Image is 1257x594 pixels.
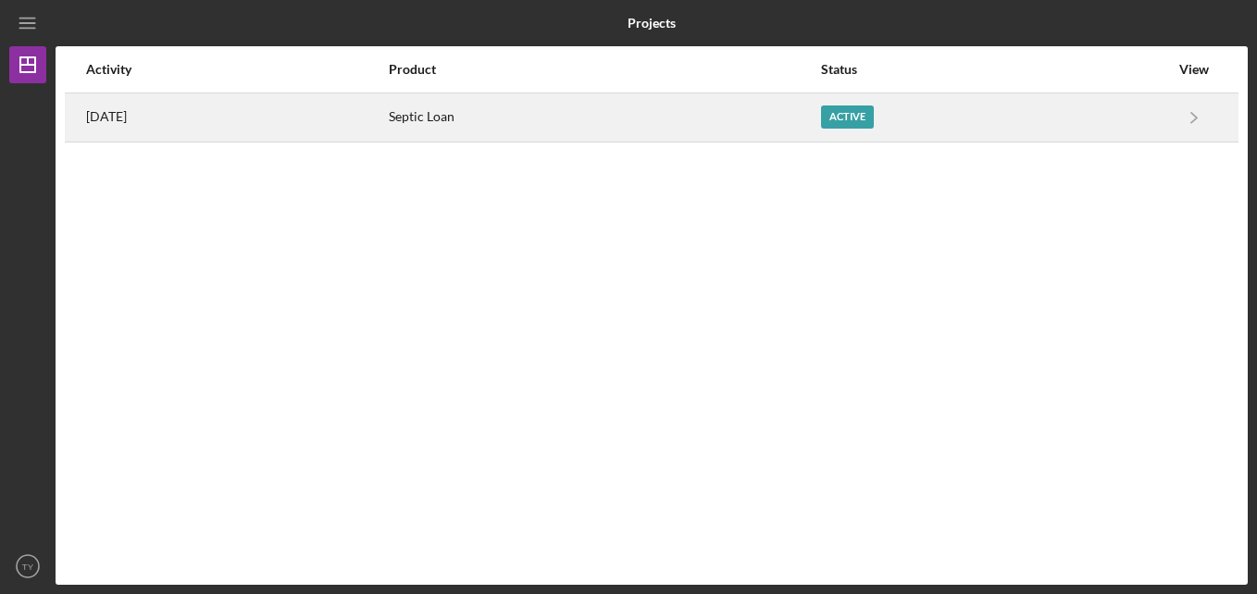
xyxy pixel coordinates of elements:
div: Active [821,105,874,129]
div: Septic Loan [389,94,820,141]
div: View [1171,62,1217,77]
div: Activity [86,62,387,77]
time: 2025-08-19 20:33 [86,109,127,124]
div: Status [821,62,1169,77]
text: TY [22,562,34,572]
div: Product [389,62,820,77]
b: Projects [628,16,676,31]
button: TY [9,548,46,585]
